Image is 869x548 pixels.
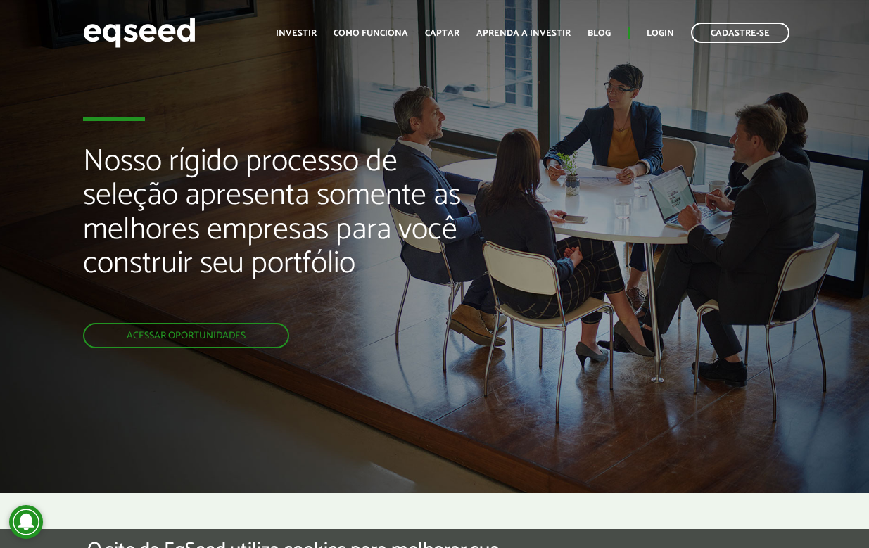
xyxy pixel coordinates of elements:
a: Cadastre-se [691,23,789,43]
a: Captar [425,29,459,38]
a: Blog [588,29,611,38]
a: Login [647,29,674,38]
a: Investir [276,29,317,38]
h2: Nosso rígido processo de seleção apresenta somente as melhores empresas para você construir seu p... [83,145,497,324]
img: EqSeed [83,14,196,51]
a: Como funciona [334,29,408,38]
a: Acessar oportunidades [83,323,289,348]
a: Aprenda a investir [476,29,571,38]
